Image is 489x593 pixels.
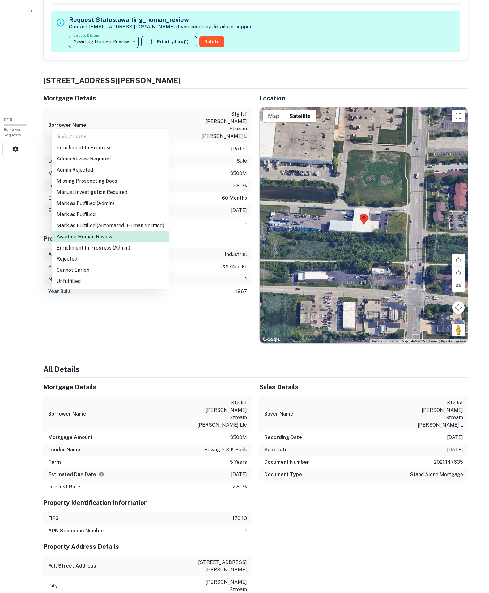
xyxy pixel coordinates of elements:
[52,198,169,209] li: Mark as Fulfilled (Admin)
[52,176,169,187] li: Missing Prospecting Docs
[52,242,169,254] li: Enrichment In Progress (Admin)
[52,254,169,265] li: Rejected
[52,209,169,220] li: Mark as Fulfilled
[52,276,169,287] li: Unfulfilled
[52,265,169,276] li: Cannot Enrich
[52,187,169,198] li: Manual Investigation Required
[458,544,489,573] iframe: Chat Widget
[52,142,169,153] li: Enrichment In Progress
[52,231,169,242] li: Awaiting Human Review
[52,220,169,231] li: Mark as Fulfilled (Automated - Human Verified)
[52,164,169,176] li: Admin Rejected
[52,153,169,164] li: Admin Review Required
